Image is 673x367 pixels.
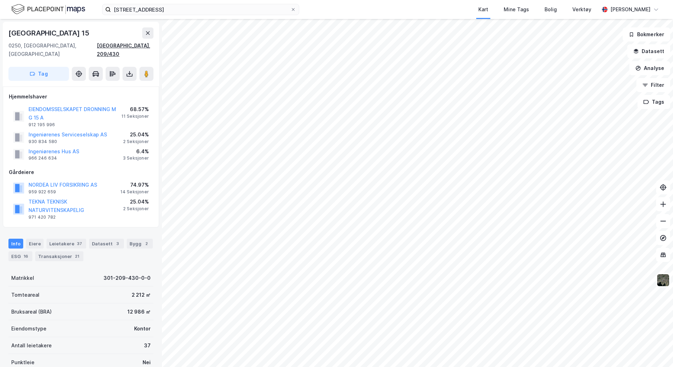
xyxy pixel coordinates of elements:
[26,239,44,249] div: Eiere
[132,291,151,299] div: 2 212 ㎡
[8,251,32,261] div: ESG
[29,122,55,128] div: 912 195 996
[127,308,151,316] div: 12 986 ㎡
[97,41,153,58] div: [GEOGRAPHIC_DATA], 209/430
[46,239,86,249] div: Leietakere
[11,3,85,15] img: logo.f888ab2527a4732fd821a326f86c7f29.svg
[123,198,149,206] div: 25.04%
[29,139,57,144] div: 930 834 580
[120,189,149,195] div: 14 Seksjoner
[29,189,56,195] div: 959 922 659
[629,61,670,75] button: Analyse
[22,253,30,260] div: 16
[11,341,52,350] div: Antall leietakere
[572,5,591,14] div: Verktøy
[11,358,34,367] div: Punktleie
[121,105,149,114] div: 68.57%
[35,251,83,261] div: Transaksjoner
[143,240,150,247] div: 2
[8,239,23,249] div: Info
[121,114,149,119] div: 11 Seksjoner
[29,155,57,161] div: 966 246 634
[9,168,153,176] div: Gårdeiere
[144,341,151,350] div: 37
[545,5,557,14] div: Bolig
[123,139,149,144] div: 2 Seksjoner
[638,333,673,367] iframe: Chat Widget
[11,324,46,333] div: Eiendomstype
[76,240,83,247] div: 37
[120,181,149,189] div: 74.97%
[8,67,69,81] button: Tag
[29,214,56,220] div: 971 420 782
[636,78,670,92] button: Filter
[114,240,121,247] div: 3
[123,155,149,161] div: 3 Seksjoner
[9,92,153,101] div: Hjemmelshaver
[610,5,650,14] div: [PERSON_NAME]
[123,130,149,139] div: 25.04%
[143,358,151,367] div: Nei
[8,27,91,39] div: [GEOGRAPHIC_DATA] 15
[127,239,153,249] div: Bygg
[134,324,151,333] div: Kontor
[123,206,149,212] div: 2 Seksjoner
[8,41,97,58] div: 0250, [GEOGRAPHIC_DATA], [GEOGRAPHIC_DATA]
[656,273,670,287] img: 9k=
[123,147,149,156] div: 6.4%
[11,291,39,299] div: Tomteareal
[11,308,52,316] div: Bruksareal (BRA)
[111,4,290,15] input: Søk på adresse, matrikkel, gårdeiere, leietakere eller personer
[627,44,670,58] button: Datasett
[11,274,34,282] div: Matrikkel
[504,5,529,14] div: Mine Tags
[637,95,670,109] button: Tags
[623,27,670,41] button: Bokmerker
[478,5,488,14] div: Kart
[638,333,673,367] div: Kontrollprogram for chat
[89,239,124,249] div: Datasett
[103,274,151,282] div: 301-209-430-0-0
[74,253,81,260] div: 21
